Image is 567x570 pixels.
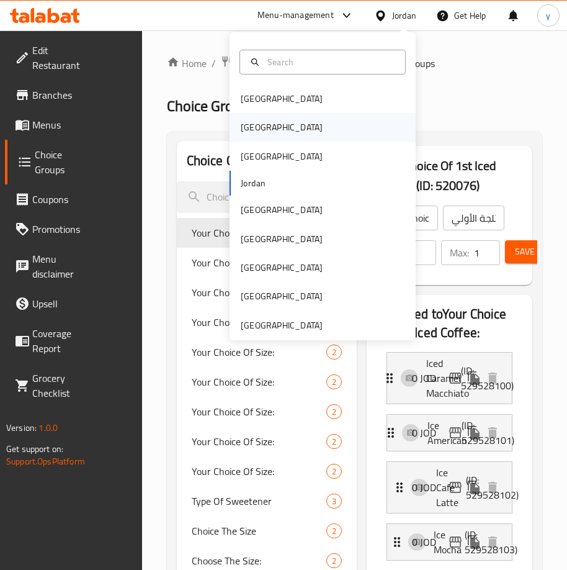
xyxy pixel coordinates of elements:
input: Search [262,55,398,69]
p: 0 JOD [412,425,446,440]
span: Upsell [32,296,85,311]
div: Choice The Size2 [177,516,357,546]
span: Your Choice Of Size: [192,434,327,449]
a: Coverage Report [5,319,95,363]
li: Expand [377,518,522,566]
p: (ID: 529528103) [465,527,486,557]
li: Expand [377,409,522,456]
p: 0 JOD [412,535,446,550]
a: Home [167,56,207,71]
a: Upsell [5,289,95,319]
div: Choices [326,374,342,389]
button: edit [446,423,465,442]
div: Your Choice Of 1st Iced Coffee:7 [177,218,357,248]
p: Max: [450,245,469,260]
span: Your Choice Of Size: [192,374,327,389]
span: Menu disclaimer [32,251,85,281]
div: Your Choice Of Size:2 [177,337,357,367]
button: Save [505,240,545,263]
button: delete [483,423,502,442]
p: Ice Cafe Latte [436,465,466,510]
a: Promotions [5,214,95,244]
input: search [177,181,357,213]
a: Grocery Checklist [5,363,95,408]
div: Your Choice Of Flavor:3 [177,278,357,307]
div: Expand [387,353,512,404]
button: delete [483,533,502,551]
a: Choice Groups [5,140,95,184]
div: Jordan [392,9,416,22]
a: Menus [5,110,95,140]
span: 2 [327,376,341,388]
button: edit [446,478,465,497]
span: 2 [327,466,341,477]
p: (ID: 529528102) [466,473,486,502]
p: 0 JOD [412,480,446,495]
span: Your Choice Of Flavor: [192,285,327,300]
a: Coupons [5,184,95,214]
div: Choices [326,404,342,419]
div: Choices [326,434,342,449]
div: Your Choice Of Size:2 [177,248,357,278]
span: Grocery Checklist [32,371,85,400]
h2: Choice Groups [187,152,266,170]
span: Your Choice Of Size: [192,464,327,479]
div: [GEOGRAPHIC_DATA] [241,261,323,274]
div: Choices [326,464,342,479]
div: Your Choice Of Size:2 [177,397,357,427]
div: [GEOGRAPHIC_DATA] [241,232,323,246]
nav: breadcrumb [167,55,543,71]
div: [GEOGRAPHIC_DATA] [241,319,323,332]
span: 2 [327,525,341,537]
div: Choices [326,523,342,538]
a: Support.OpsPlatform [6,453,85,469]
div: [GEOGRAPHIC_DATA] [241,203,323,217]
span: y [546,9,550,22]
div: Your Choice Of Size:1 [177,307,357,337]
span: Get support on: [6,441,63,457]
span: Coupons [32,192,85,207]
span: Your Choice Of 1st Iced Coffee: [192,225,327,240]
button: delete [483,478,502,497]
div: Menu-management [257,8,334,23]
span: 3 [327,495,341,507]
div: Expand [387,524,512,560]
div: [GEOGRAPHIC_DATA] [241,120,323,134]
a: Menu disclaimer [5,244,95,289]
p: Ice Mocha [434,527,465,557]
button: edit [446,533,465,551]
span: Your Choice Of Size: [192,255,327,270]
p: (ID: 529528100) [461,363,484,393]
div: Type Of Sweetener3 [177,486,357,516]
span: 1.0.0 [38,420,58,436]
div: Expand [387,462,512,513]
h3: Your Choice Of 1st Iced Coffee: (ID: 520076) [377,156,522,196]
span: Type Of Sweetener [192,494,327,509]
button: duplicate [465,369,483,387]
span: Choice Groups [35,147,85,177]
span: Choose The Size: [192,553,327,568]
p: Iced Caramel Macchiato [426,356,461,400]
li: Expand [377,456,522,518]
span: 2 [327,436,341,448]
button: duplicate [465,478,483,497]
button: duplicate [465,533,483,551]
button: delete [483,369,502,387]
a: Edit Restaurant [5,35,95,80]
span: Edit Restaurant [32,43,85,73]
div: [GEOGRAPHIC_DATA] [241,150,323,163]
span: Version: [6,420,37,436]
button: edit [446,369,465,387]
div: Choices [326,494,342,509]
span: Branches [32,88,85,102]
span: 2 [327,406,341,418]
h2: Assigned to Your Choice Of 1st Iced Coffee: [377,305,522,342]
div: Choices [326,553,342,568]
span: 2 [327,346,341,358]
li: Expand [377,347,522,409]
div: Expand [387,415,512,451]
button: duplicate [465,423,483,442]
li: / [212,56,216,71]
span: Your Choice Of Size: [192,404,327,419]
div: Your Choice Of Size:2 [177,367,357,397]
